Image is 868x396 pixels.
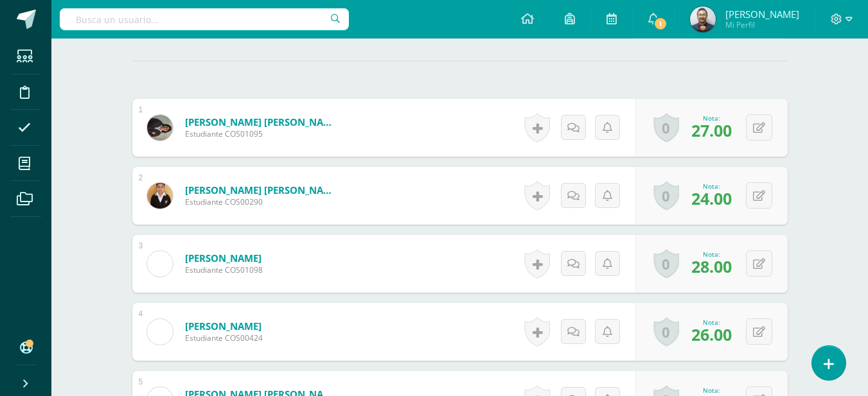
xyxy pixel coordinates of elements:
span: 28.00 [691,255,732,277]
a: 0 [653,249,679,279]
input: Busca un usuario... [60,8,349,30]
a: 0 [653,181,679,211]
span: Estudiante COS00290 [185,196,339,207]
img: 1f31953663f3c38e594e68f9abf33b5d.png [147,319,173,345]
span: Mi Perfil [725,19,799,30]
a: [PERSON_NAME] [185,252,263,264]
span: Estudiante COS01095 [185,128,339,139]
img: 1c857bd468e337b7394ee4503d170bfd.png [147,183,173,209]
span: Estudiante COS00424 [185,332,263,343]
div: Nota: [691,386,732,395]
img: 4d2f451e0f6c21da7fd034e41aa315fe.png [690,6,716,32]
a: [PERSON_NAME] [185,320,263,332]
a: 0 [653,113,679,142]
div: Nota: [691,250,732,259]
span: Estudiante COS01098 [185,264,263,275]
div: Nota: [691,182,732,191]
span: 24.00 [691,187,732,209]
span: [PERSON_NAME] [725,8,799,21]
a: 0 [653,317,679,347]
div: Nota: [691,318,732,327]
a: [PERSON_NAME] [PERSON_NAME] [185,184,339,196]
span: 26.00 [691,323,732,345]
a: [PERSON_NAME] [PERSON_NAME] [185,116,339,128]
div: Nota: [691,114,732,123]
img: e7b3f932219b5daf6c7ee35431092ebf.png [147,115,173,141]
span: 27.00 [691,119,732,141]
span: 1 [653,17,668,31]
img: 76229e1d34a73fd5a52631997478c39e.png [147,251,173,277]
